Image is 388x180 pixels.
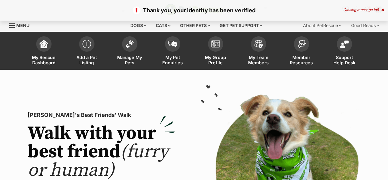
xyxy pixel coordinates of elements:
[347,19,383,32] div: Good Reads
[237,33,280,70] a: My Team Members
[151,33,194,70] a: My Pet Enquiries
[299,19,346,32] div: About PetRescue
[16,23,29,28] span: Menu
[152,19,175,32] div: Cats
[116,55,144,65] span: Manage My Pets
[211,40,220,48] img: group-profile-icon-3fa3cf56718a62981997c0bc7e787c4b2cf8bcc04b72c1350f741eb67cf2f40e.svg
[331,55,358,65] span: Support Help Desk
[215,19,267,32] div: Get pet support
[159,55,186,65] span: My Pet Enquiries
[108,33,151,70] a: Manage My Pets
[83,40,91,48] img: add-pet-listing-icon-0afa8454b4691262ce3f59096e99ab1cd57d4a30225e0717b998d2c9b9846f56.svg
[28,124,175,180] h2: Walk with your best friend
[125,40,134,48] img: manage-my-pets-icon-02211641906a0b7f246fdf0571729dbe1e7629f14944591b6c1af311fb30b64b.svg
[22,33,65,70] a: My Rescue Dashboard
[194,33,237,70] a: My Group Profile
[40,40,48,48] img: dashboard-icon-eb2f2d2d3e046f16d808141f083e7271f6b2e854fb5c12c21221c1fb7104beca.svg
[126,19,151,32] div: Dogs
[323,33,366,70] a: Support Help Desk
[254,40,263,48] img: team-members-icon-5396bd8760b3fe7c0b43da4ab00e1e3bb1a5d9ba89233759b79545d2d3fc5d0d.svg
[73,55,101,65] span: Add a Pet Listing
[9,19,34,30] a: Menu
[65,33,108,70] a: Add a Pet Listing
[168,41,177,47] img: pet-enquiries-icon-7e3ad2cf08bfb03b45e93fb7055b45f3efa6380592205ae92323e6603595dc1f.svg
[288,55,315,65] span: Member Resources
[280,33,323,70] a: Member Resources
[28,111,175,119] p: [PERSON_NAME]'s Best Friends' Walk
[245,55,272,65] span: My Team Members
[202,55,229,65] span: My Group Profile
[176,19,214,32] div: Other pets
[340,40,349,48] img: help-desk-icon-fdf02630f3aa405de69fd3d07c3f3aa587a6932b1a1747fa1d2bba05be0121f9.svg
[297,40,306,48] img: member-resources-icon-8e73f808a243e03378d46382f2149f9095a855e16c252ad45f914b54edf8863c.svg
[30,55,58,65] span: My Rescue Dashboard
